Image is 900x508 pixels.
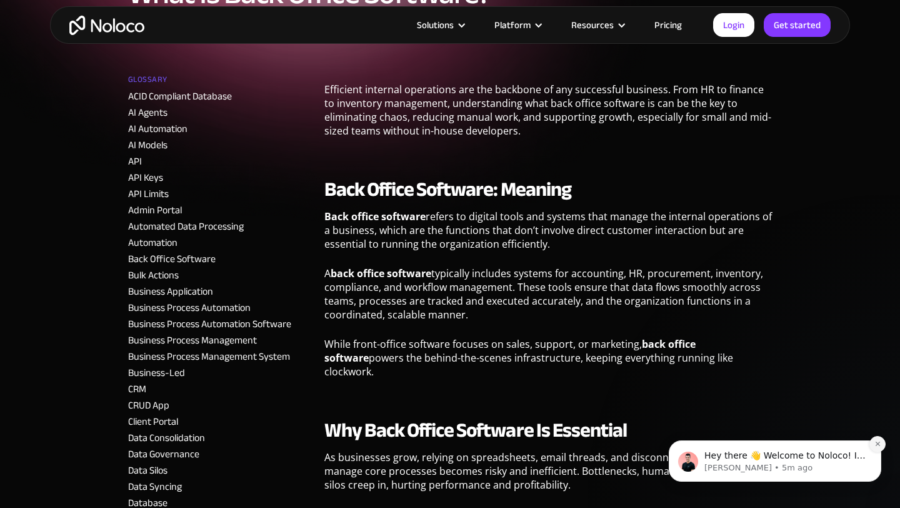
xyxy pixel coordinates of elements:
a: CRM [128,380,146,399]
a: Automated Data Processing [128,217,244,236]
a: AI Agents [128,103,167,122]
p: As businesses grow, relying on spreadsheets, email threads, and disconnected tools to manage core... [324,450,772,501]
div: Resources [556,17,639,33]
a: Business Process Management System [128,347,290,366]
a: Data Consolidation [128,429,205,447]
p: refers to digital tools and systems that manage the internal operations of a business, which are ... [324,210,772,260]
p: A typically includes systems for accounting, HR, procurement, inventory, compliance, and workflow... [324,267,772,331]
a: AI Models [128,136,167,155]
div: Platform [494,17,531,33]
strong: Back Office Software: Meaning [324,171,571,208]
strong: back office software [324,337,696,365]
a: Automation [128,233,177,252]
a: Business Process Automation Software [128,315,291,333]
p: Hey there 👋 Welcome to Noloco! If you have any questions, just reply to this message. [GEOGRAPHIC... [54,88,216,101]
div: Solutions [401,17,479,33]
div: Resources [571,17,614,33]
a: Pricing [639,17,697,33]
div: Platform [479,17,556,33]
a: CRUD App [128,396,169,415]
p: Message from Darragh, sent 5m ago [54,101,216,112]
strong: back office software [331,267,431,280]
a: Data Silos [128,461,167,480]
a: API [128,152,142,171]
a: AI Automation [128,119,187,138]
strong: Why Back Office Software Is Essential [324,412,627,449]
a: Business-Led [128,363,185,382]
a: API Keys [128,168,163,187]
a: Business Process Management [128,331,257,350]
a: Bulk Actions [128,266,179,285]
a: Login [713,13,754,37]
div: Solutions [417,17,454,33]
a: Business Process Automation [128,298,251,317]
iframe: Intercom notifications message [650,362,900,502]
p: Efficient internal operations are the backbone of any successful business. From HR to finance to ... [324,83,772,147]
div: message notification from Darragh, 5m ago. Hey there 👋 Welcome to Noloco! If you have any questio... [19,79,231,120]
img: Profile image for Darragh [28,90,48,110]
a: Get started [764,13,831,37]
a: Back Office Software [128,250,216,268]
h2: Glossary [128,70,167,89]
a: Client Portal [128,412,178,431]
a: Glossary [128,70,314,89]
a: Admin Portal [128,201,182,220]
a: Data Governance [128,445,199,464]
a: ACID Compliant Database [128,87,232,106]
p: While front-office software focuses on sales, support, or marketing, powers the behind-the-scenes... [324,337,772,388]
button: Dismiss notification [219,74,236,91]
strong: Back office software [324,210,426,223]
a: home [69,16,144,35]
a: Data Syncing [128,477,182,496]
a: Business Application [128,282,213,301]
a: API Limits [128,185,169,203]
